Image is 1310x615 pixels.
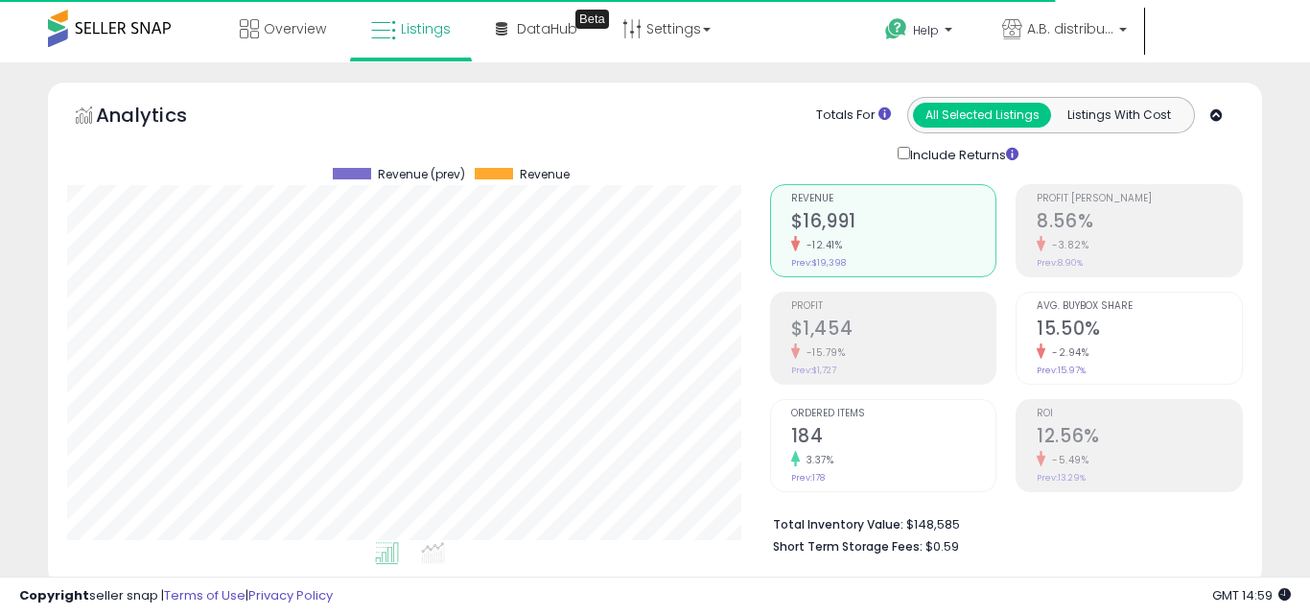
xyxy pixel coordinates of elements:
[1037,425,1242,451] h2: 12.56%
[1027,19,1113,38] span: A.B. distribution
[264,19,326,38] span: Overview
[791,365,836,376] small: Prev: $1,727
[791,409,996,419] span: Ordered Items
[1037,301,1242,312] span: Avg. Buybox Share
[925,537,959,556] span: $0.59
[791,210,996,236] h2: $16,991
[1037,365,1086,376] small: Prev: 15.97%
[816,106,891,125] div: Totals For
[1037,210,1242,236] h2: 8.56%
[870,3,971,62] a: Help
[248,586,333,604] a: Privacy Policy
[791,472,825,484] small: Prev: 178
[791,257,846,269] small: Prev: $19,398
[19,587,333,605] div: seller snap | |
[1045,238,1088,252] small: -3.82%
[773,538,923,555] b: Short Term Storage Fees:
[913,22,939,38] span: Help
[883,143,1041,165] div: Include Returns
[800,345,846,360] small: -15.79%
[1045,345,1088,360] small: -2.94%
[378,168,465,181] span: Revenue (prev)
[1037,409,1242,419] span: ROI
[517,19,577,38] span: DataHub
[1037,472,1086,484] small: Prev: 13.29%
[1037,257,1083,269] small: Prev: 8.90%
[1212,586,1291,604] span: 2025-09-8 14:59 GMT
[575,10,609,29] div: Tooltip anchor
[401,19,451,38] span: Listings
[800,238,843,252] small: -12.41%
[913,103,1051,128] button: All Selected Listings
[96,102,224,133] h5: Analytics
[1037,194,1242,204] span: Profit [PERSON_NAME]
[1037,318,1242,343] h2: 15.50%
[520,168,570,181] span: Revenue
[791,425,996,451] h2: 184
[800,453,834,467] small: 3.37%
[773,511,1228,534] li: $148,585
[1050,103,1188,128] button: Listings With Cost
[773,516,903,532] b: Total Inventory Value:
[791,318,996,343] h2: $1,454
[1045,453,1088,467] small: -5.49%
[791,194,996,204] span: Revenue
[791,301,996,312] span: Profit
[884,17,908,41] i: Get Help
[19,586,89,604] strong: Copyright
[164,586,246,604] a: Terms of Use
